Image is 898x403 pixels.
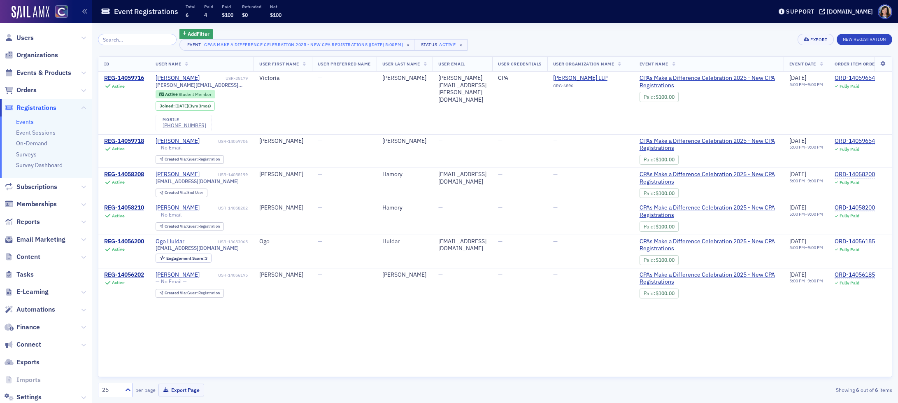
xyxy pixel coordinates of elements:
[16,323,40,332] span: Finance
[438,61,465,67] span: User Email
[259,171,306,178] div: [PERSON_NAME]
[318,271,322,278] span: —
[878,5,892,19] span: Profile
[186,12,188,18] span: 6
[16,103,56,112] span: Registrations
[156,101,215,110] div: Joined: 2022-06-29 00:00:00
[835,238,875,245] a: ORD-14056185
[644,190,654,196] a: Paid
[382,238,427,245] div: Huldar
[382,204,427,212] div: Hamory
[104,75,144,82] a: REG-14059716
[104,61,109,67] span: ID
[789,82,823,87] div: –
[204,40,403,49] div: CPAs Make a Difference Celebration 2025 - New CPA Registrations [[DATE] 5:00pm]
[16,252,40,261] span: Content
[156,155,224,164] div: Created Via: Guest Registration
[640,238,778,252] a: CPAs Make a Difference Celebration 2025 - New CPA Registrations
[438,204,443,211] span: —
[640,61,668,67] span: Event Name
[318,137,322,144] span: —
[644,156,654,163] a: Paid
[165,290,188,296] span: Created Via :
[644,257,656,263] span: :
[5,86,37,95] a: Orders
[156,171,200,178] a: [PERSON_NAME]
[5,287,49,296] a: E-Learning
[640,92,679,102] div: Paid: 8 - $10000
[318,61,371,67] span: User Preferred Name
[49,5,68,19] a: View Homepage
[16,182,57,191] span: Subscriptions
[840,180,859,185] div: Fully Paid
[179,91,212,97] span: Student Member
[656,224,675,230] span: $100.00
[259,271,306,279] div: [PERSON_NAME]
[414,39,468,51] button: StatusActive×
[789,178,823,184] div: –
[835,171,875,178] a: ORD-14058200
[166,255,205,261] span: Engagement Score :
[5,33,34,42] a: Users
[835,204,875,212] a: ORD-14058200
[644,94,654,100] a: Paid
[318,170,322,178] span: —
[5,323,40,332] a: Finance
[5,51,58,60] a: Organizations
[789,245,823,250] div: –
[789,238,806,245] span: [DATE]
[16,358,40,367] span: Exports
[640,204,778,219] a: CPAs Make a Difference Celebration 2025 - New CPA Registrations
[640,75,778,89] a: CPAs Make a Difference Celebration 2025 - New CPA Registrations
[5,235,65,244] a: Email Marketing
[498,137,503,144] span: —
[382,171,427,178] div: Hamory
[807,82,823,87] time: 9:00 PM
[786,8,814,15] div: Support
[201,76,248,81] div: USR-25179
[114,7,178,16] h1: Event Registrations
[104,271,144,279] a: REG-14056202
[498,61,541,67] span: User Credentials
[644,190,656,196] span: :
[222,4,233,9] p: Paid
[222,12,233,18] span: $100
[553,75,628,82] span: Kurtz Fargo LLP
[16,270,34,279] span: Tasks
[104,204,144,212] a: REG-14058210
[835,137,875,145] a: ORD-14059654
[633,386,892,394] div: Showing out of items
[553,75,628,82] a: [PERSON_NAME] LLP
[259,238,306,245] div: Ogo
[644,224,654,230] a: Paid
[644,257,654,263] a: Paid
[112,280,125,285] div: Active
[798,34,833,45] button: Export
[835,61,884,67] span: Order Item Order ID
[5,358,40,367] a: Exports
[640,137,778,152] a: CPAs Make a Difference Celebration 2025 - New CPA Registrations
[640,289,679,298] div: Paid: 8 - $10000
[98,34,177,45] input: Search…
[156,75,200,82] a: [PERSON_NAME]
[16,86,37,95] span: Orders
[16,118,34,126] a: Events
[835,271,875,279] a: ORD-14056185
[104,137,144,145] a: REG-14059718
[201,139,248,144] div: USR-14059706
[789,204,806,211] span: [DATE]
[186,4,195,9] p: Total
[165,291,220,296] div: Guest Registration
[163,122,206,128] a: [PHONE_NUMBER]
[16,375,41,384] span: Imports
[840,147,859,152] div: Fully Paid
[644,156,656,163] span: :
[165,224,188,229] span: Created Via :
[156,82,248,88] span: [PERSON_NAME][EMAIL_ADDRESS][PERSON_NAME][DOMAIN_NAME]
[835,75,875,82] div: ORD-14059654
[382,61,420,67] span: User Last Name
